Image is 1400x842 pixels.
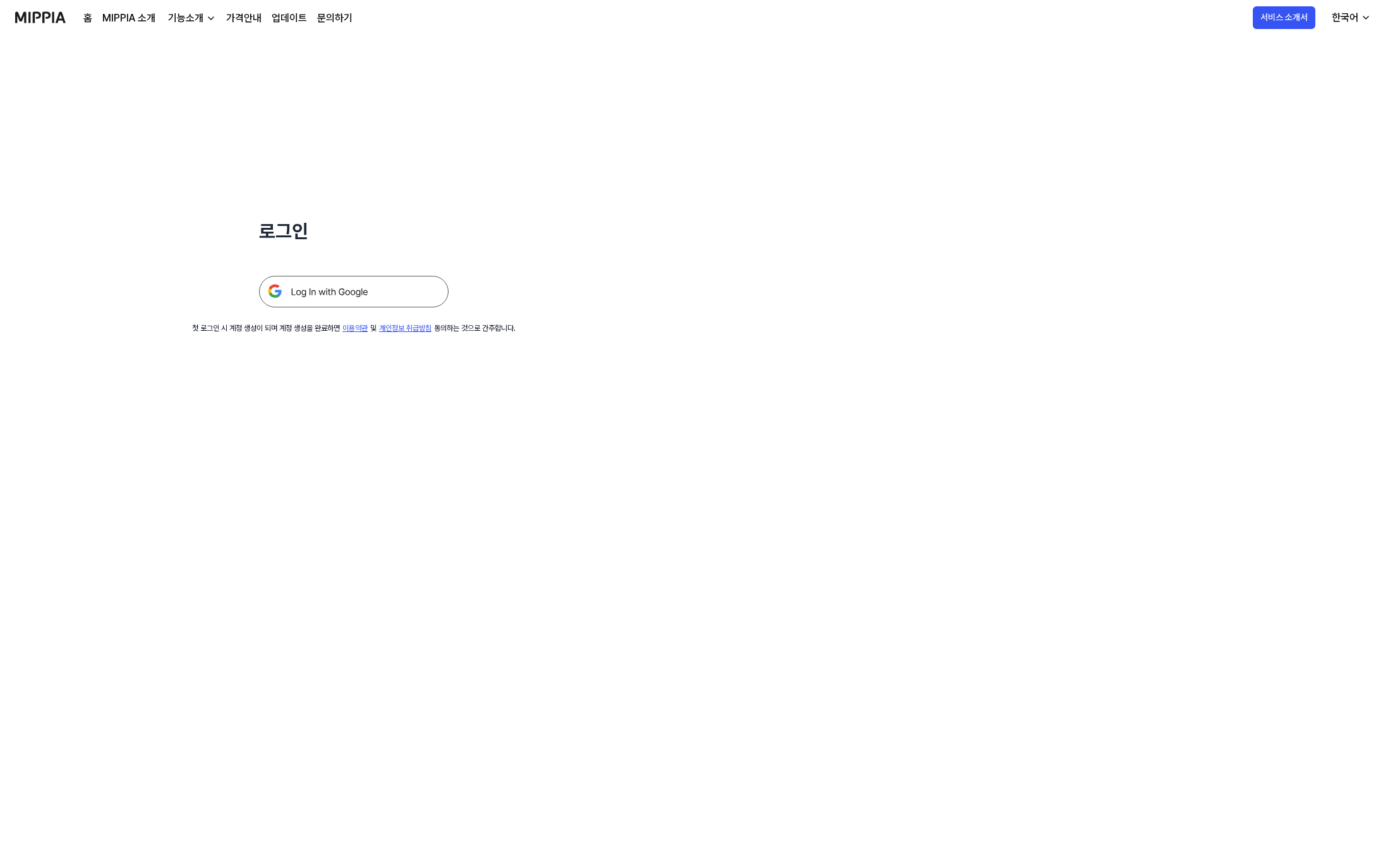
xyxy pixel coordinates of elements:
button: 서비스 소개서 [1253,6,1315,29]
img: down [206,13,216,23]
a: 문의하기 [317,11,353,26]
a: 업데이트 [272,11,307,26]
img: 구글 로그인 버튼 [259,276,449,307]
a: 가격안내 [226,11,262,26]
a: MIPPIA 소개 [102,11,155,26]
button: 한국어 [1322,5,1379,30]
div: 한국어 [1329,10,1361,25]
a: 개인정보 취급방침 [379,324,431,333]
h1: 로그인 [259,217,449,246]
div: 기능소개 [166,11,206,26]
a: 이용약관 [342,324,368,333]
a: 홈 [83,11,92,26]
div: 첫 로그인 시 계정 생성이 되며 계정 생성을 완료하면 및 동의하는 것으로 간주합니다. [192,323,516,334]
button: 기능소개 [166,11,216,26]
